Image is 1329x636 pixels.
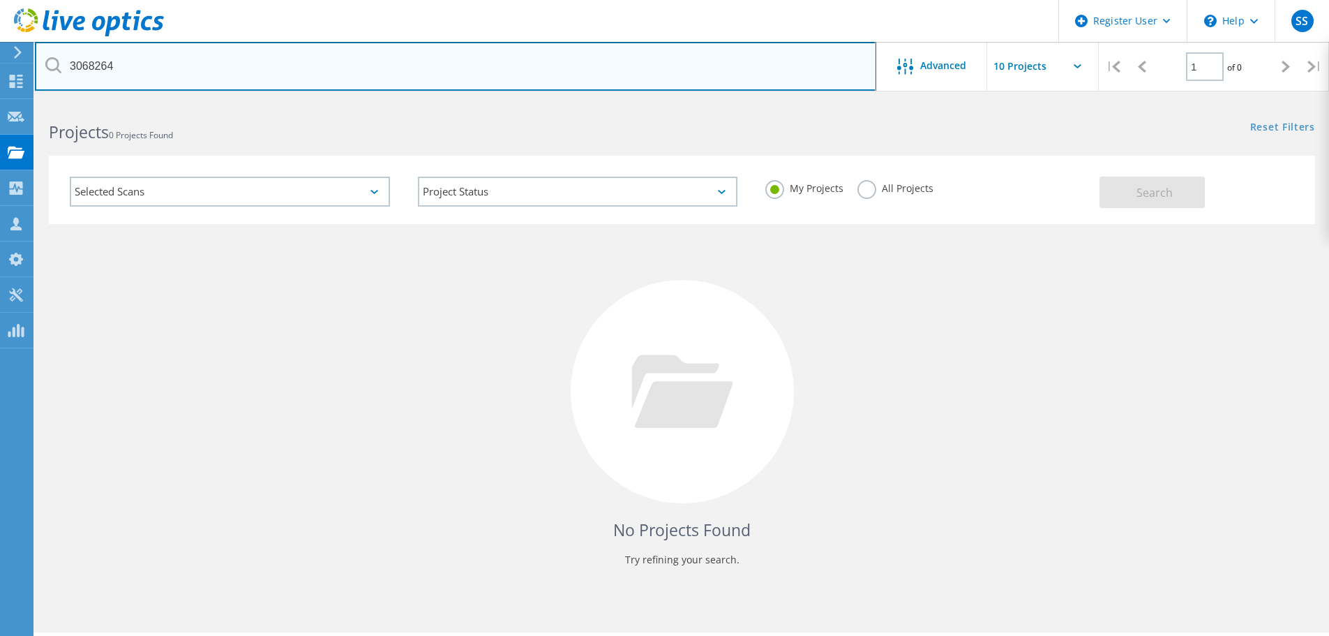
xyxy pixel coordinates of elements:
input: Search projects by name, owner, ID, company, etc [35,42,876,91]
div: Project Status [418,177,738,207]
span: of 0 [1227,61,1242,73]
span: 0 Projects Found [109,129,173,141]
a: Reset Filters [1250,122,1315,134]
div: | [1099,42,1127,91]
div: | [1300,42,1329,91]
span: SS [1296,15,1308,27]
div: Selected Scans [70,177,390,207]
svg: \n [1204,15,1217,27]
p: Try refining your search. [63,549,1301,571]
h4: No Projects Found [63,519,1301,542]
b: Projects [49,121,109,143]
a: Live Optics Dashboard [14,29,164,39]
span: Advanced [920,61,966,71]
span: Search [1136,185,1173,200]
button: Search [1099,177,1205,208]
label: All Projects [857,180,933,193]
label: My Projects [765,180,843,193]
